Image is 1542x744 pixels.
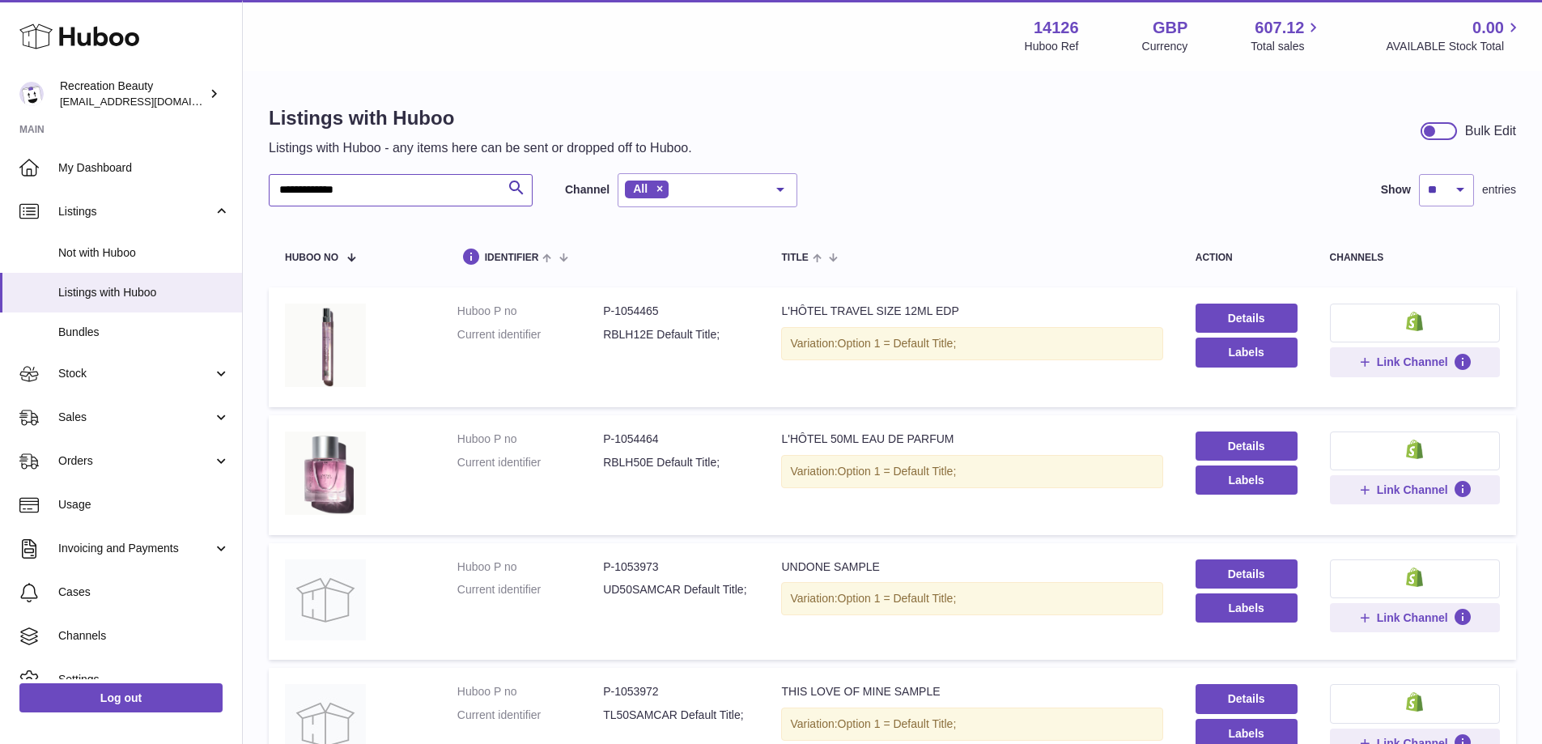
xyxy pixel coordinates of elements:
[1406,312,1423,331] img: shopify-small.png
[285,253,338,263] span: Huboo no
[838,337,957,350] span: Option 1 = Default Title;
[58,325,230,340] span: Bundles
[457,327,603,342] dt: Current identifier
[285,432,366,515] img: L'HÔTEL 50ML EAU DE PARFUM
[1330,475,1500,504] button: Link Channel
[1472,17,1504,39] span: 0.00
[1330,347,1500,376] button: Link Channel
[58,204,213,219] span: Listings
[1142,39,1188,54] div: Currency
[781,327,1162,360] div: Variation:
[60,95,238,108] span: [EMAIL_ADDRESS][DOMAIN_NAME]
[781,582,1162,615] div: Variation:
[457,304,603,319] dt: Huboo P no
[457,708,603,723] dt: Current identifier
[603,684,749,699] dd: P-1053972
[781,559,1162,575] div: UNDONE SAMPLE
[58,497,230,512] span: Usage
[1196,466,1298,495] button: Labels
[457,684,603,699] dt: Huboo P no
[269,139,692,157] p: Listings with Huboo - any items here can be sent or dropped off to Huboo.
[19,82,44,106] img: internalAdmin-14126@internal.huboo.com
[1196,684,1298,713] a: Details
[838,592,957,605] span: Option 1 = Default Title;
[781,684,1162,699] div: THIS LOVE OF MINE SAMPLE
[781,455,1162,488] div: Variation:
[1251,17,1323,54] a: 607.12 Total sales
[1377,355,1448,369] span: Link Channel
[603,708,749,723] dd: TL50SAMCAR Default Title;
[58,541,213,556] span: Invoicing and Payments
[1025,39,1079,54] div: Huboo Ref
[1406,440,1423,459] img: shopify-small.png
[838,465,957,478] span: Option 1 = Default Title;
[603,559,749,575] dd: P-1053973
[1406,692,1423,712] img: shopify-small.png
[603,327,749,342] dd: RBLH12E Default Title;
[1406,568,1423,587] img: shopify-small.png
[457,582,603,597] dt: Current identifier
[60,79,206,109] div: Recreation Beauty
[781,432,1162,447] div: L'HÔTEL 50ML EAU DE PARFUM
[603,304,749,319] dd: P-1054465
[58,366,213,381] span: Stock
[838,717,957,730] span: Option 1 = Default Title;
[58,453,213,469] span: Orders
[1330,603,1500,632] button: Link Channel
[1196,432,1298,461] a: Details
[1465,122,1516,140] div: Bulk Edit
[1377,610,1448,625] span: Link Channel
[1330,253,1500,263] div: channels
[58,160,230,176] span: My Dashboard
[58,285,230,300] span: Listings with Huboo
[1196,338,1298,367] button: Labels
[1386,39,1523,54] span: AVAILABLE Stock Total
[19,683,223,712] a: Log out
[603,582,749,597] dd: UD50SAMCAR Default Title;
[1196,559,1298,589] a: Details
[781,253,808,263] span: title
[603,455,749,470] dd: RBLH50E Default Title;
[285,559,366,640] img: UNDONE SAMPLE
[269,105,692,131] h1: Listings with Huboo
[1196,593,1298,623] button: Labels
[58,672,230,687] span: Settings
[1153,17,1187,39] strong: GBP
[58,585,230,600] span: Cases
[1196,304,1298,333] a: Details
[58,628,230,644] span: Channels
[1255,17,1304,39] span: 607.12
[603,432,749,447] dd: P-1054464
[285,304,366,387] img: L'HÔTEL TRAVEL SIZE 12ML EDP
[781,304,1162,319] div: L'HÔTEL TRAVEL SIZE 12ML EDP
[457,455,603,470] dt: Current identifier
[485,253,539,263] span: identifier
[1377,483,1448,497] span: Link Channel
[58,410,213,425] span: Sales
[1251,39,1323,54] span: Total sales
[565,182,610,198] label: Channel
[1196,253,1298,263] div: action
[781,708,1162,741] div: Variation:
[457,559,603,575] dt: Huboo P no
[1381,182,1411,198] label: Show
[1386,17,1523,54] a: 0.00 AVAILABLE Stock Total
[1482,182,1516,198] span: entries
[1034,17,1079,39] strong: 14126
[58,245,230,261] span: Not with Huboo
[633,182,648,195] span: All
[457,432,603,447] dt: Huboo P no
